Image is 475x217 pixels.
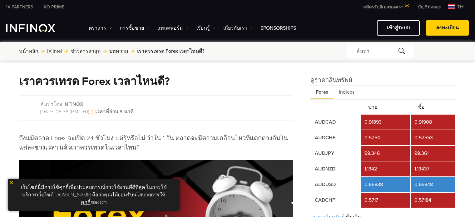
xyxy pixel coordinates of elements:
[9,180,14,185] img: yellow close icon
[334,86,360,99] span: Indices
[63,101,83,107] a: INFINOX
[411,161,456,176] td: 1.13437
[103,49,107,53] img: arrow-right
[94,109,134,115] span: เวลาที่อ่าน 5 นาที
[310,76,456,85] h4: ดูราคาสินทรัพย์
[11,182,176,208] p: เว็บไซต์นี้มีการใช้คุกกี้เพื่อประสบการณ์การใช้งานที่ดีที่สุด ในการใช้บริการเว็บไซต์ [DOMAIN_NAME]...
[411,177,456,192] td: 0.65848
[19,76,170,87] h1: เราควรเทรด Forex เวลาไหนดี?
[311,177,360,192] td: AUDUSD
[137,47,204,55] span: เราควรเทรด Forex เวลาไหนดี?
[120,24,150,32] a: การซื้อขาย
[89,24,112,32] a: ตราสาร
[260,24,296,32] a: Sponsorships
[411,146,456,161] td: 99.361
[47,47,62,55] a: IX Intel
[361,115,410,130] td: 0.91893
[411,193,456,208] td: 0.57184
[157,24,189,32] a: แพลตฟอร์ม
[19,47,38,55] a: หน้าหลัก
[361,130,410,145] td: 0.5254
[223,24,253,32] a: เกี่ยวกับเรา
[413,4,445,10] a: INFINOX MENU
[311,161,360,176] td: AUDNZD
[411,115,456,130] td: 0.91908
[359,4,413,10] a: สมัครรับอีเมลของเรา
[311,193,360,208] td: CADCHF
[347,44,414,58] div: ค้นหา
[310,86,334,99] span: Forex
[6,24,70,32] a: INFINOX Logo
[38,4,69,10] a: INFINOX
[311,146,360,161] td: AUDJPY
[411,100,456,114] th: ซื้อ
[64,49,68,53] img: arrow-right
[40,101,62,107] span: ค้นหาโดย
[40,109,93,115] span: [DATE] 08:38 (GMT +0)
[196,24,215,32] a: เรียนรู้
[361,146,410,161] td: 99.346
[361,193,410,208] td: 0.5717
[41,49,45,53] img: arrow-right
[131,49,135,53] img: arrow-right
[2,4,38,10] a: INFINOX
[361,177,410,192] td: 0.65838
[71,47,101,55] a: ข่าวสารล่าสุด
[426,20,469,36] a: ลงทะเบียน
[377,20,420,36] a: เข้าสู่ระบบ
[311,130,360,145] td: AUDCHF
[109,47,128,55] a: บทความ
[19,134,293,152] p: ถึงแม้ตลาด Forex จะเปิด 24 ชั่วโมง แต่รู้หรือไม่ ว่าใน 1 วัน ตลาดจะมีความเคลื่อนไหวที่แตกต่างกันใ...
[361,100,410,114] th: ขาย
[411,130,456,145] td: 0.52553
[455,3,466,11] span: th
[311,115,360,130] td: AUDCAD
[361,161,410,176] td: 1.1342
